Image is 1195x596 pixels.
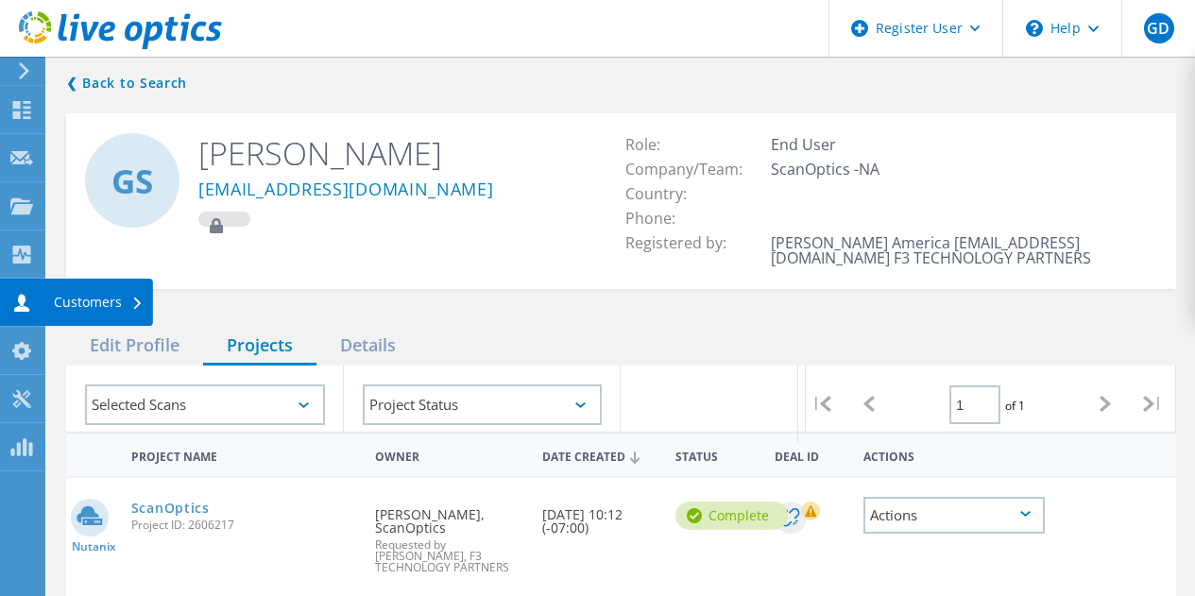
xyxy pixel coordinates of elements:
a: Live Optics Dashboard [19,40,222,53]
div: Complete [675,502,788,530]
span: GD [1147,21,1169,36]
div: | [1129,366,1176,442]
h2: [PERSON_NAME] [198,132,592,174]
div: Actions [854,437,1054,472]
span: Company/Team: [625,159,761,179]
span: Requested by [PERSON_NAME], F3 TECHNOLOGY PARTNERS [375,539,522,573]
span: Registered by: [625,232,745,253]
span: GS [111,164,153,197]
td: End User [766,132,1156,157]
span: Nutanix [72,541,116,553]
a: [EMAIL_ADDRESS][DOMAIN_NAME] [198,180,494,200]
a: ScanOptics [131,502,210,515]
div: Selected Scans [85,384,325,425]
div: Owner [366,437,532,472]
div: Project Status [363,384,603,425]
div: [DATE] 10:12 (-07:00) [533,478,666,553]
span: Project ID: 2606217 [131,519,357,531]
div: Projects [203,327,316,366]
a: Back to search [66,72,187,94]
div: Customers [54,296,144,309]
div: Details [316,327,419,366]
div: Edit Profile [66,327,203,366]
div: Status [666,437,766,472]
div: Date Created [533,437,666,473]
div: | [798,366,845,442]
div: Project Name [122,437,367,472]
div: Deal Id [765,437,854,472]
span: ScanOptics -NA [771,159,898,179]
span: Country: [625,183,706,204]
svg: \n [1026,20,1043,37]
div: Actions [863,497,1045,534]
td: [PERSON_NAME] America [EMAIL_ADDRESS][DOMAIN_NAME] F3 TECHNOLOGY PARTNERS [766,230,1156,270]
span: Role: [625,134,679,155]
span: of 1 [1005,398,1025,414]
div: [PERSON_NAME], ScanOptics [366,478,532,592]
span: Phone: [625,208,694,229]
